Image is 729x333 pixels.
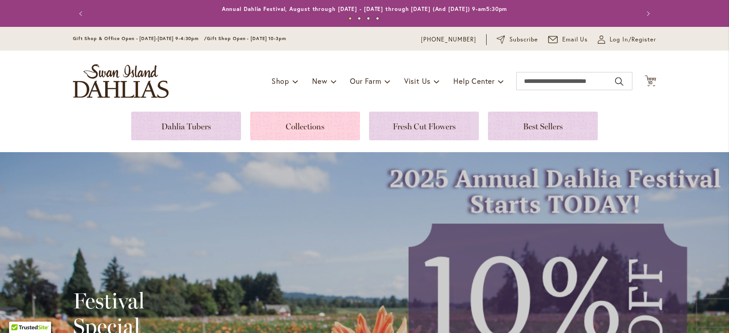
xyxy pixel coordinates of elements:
button: 10 [645,75,656,87]
a: store logo [73,64,169,98]
a: Annual Dahlia Festival, August through [DATE] - [DATE] through [DATE] (And [DATE]) 9-am5:30pm [222,5,508,12]
span: Log In/Register [610,35,656,44]
span: New [312,76,327,86]
span: Email Us [562,35,588,44]
span: Help Center [453,76,495,86]
span: Our Farm [350,76,381,86]
button: 1 of 4 [349,17,352,20]
span: Shop [272,76,289,86]
button: Next [638,5,656,23]
button: 2 of 4 [358,17,361,20]
span: Gift Shop Open - [DATE] 10-3pm [207,36,286,41]
button: Previous [73,5,91,23]
span: 10 [648,80,653,86]
span: Gift Shop & Office Open - [DATE]-[DATE] 9-4:30pm / [73,36,207,41]
span: Subscribe [509,35,538,44]
button: 4 of 4 [376,17,379,20]
a: Subscribe [497,35,538,44]
a: Log In/Register [598,35,656,44]
button: 3 of 4 [367,17,370,20]
a: [PHONE_NUMBER] [421,35,476,44]
span: Visit Us [404,76,431,86]
a: Email Us [548,35,588,44]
